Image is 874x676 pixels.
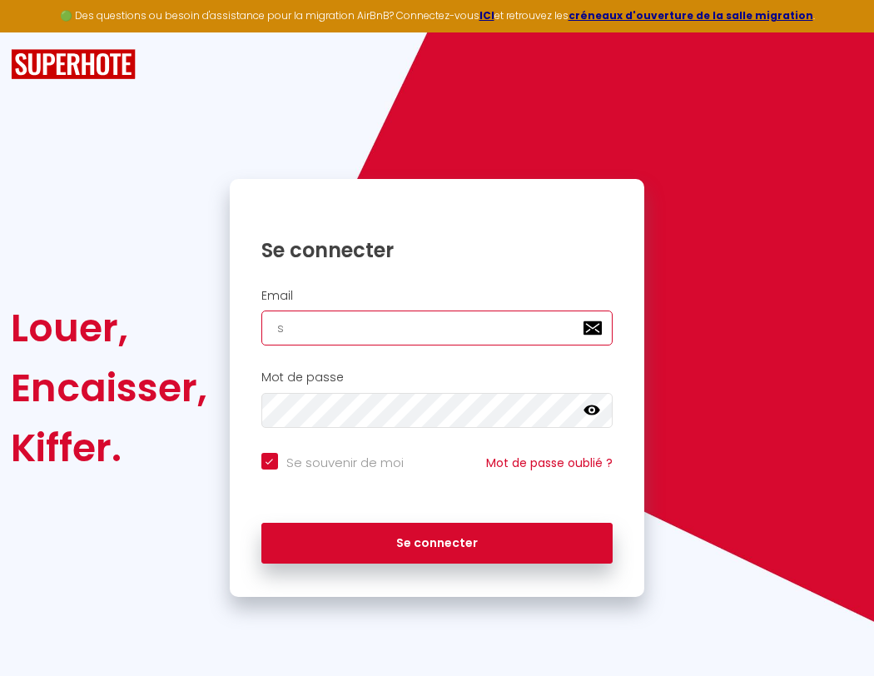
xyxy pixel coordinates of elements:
[261,289,613,303] h2: Email
[486,455,613,471] a: Mot de passe oublié ?
[261,523,613,564] button: Se connecter
[261,311,613,345] input: Ton Email
[11,358,207,418] div: Encaisser,
[11,418,207,478] div: Kiffer.
[11,298,207,358] div: Louer,
[11,49,136,80] img: SuperHote logo
[261,370,613,385] h2: Mot de passe
[13,7,63,57] button: Ouvrir le widget de chat LiveChat
[569,8,813,22] a: créneaux d'ouverture de la salle migration
[479,8,494,22] a: ICI
[261,237,613,263] h1: Se connecter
